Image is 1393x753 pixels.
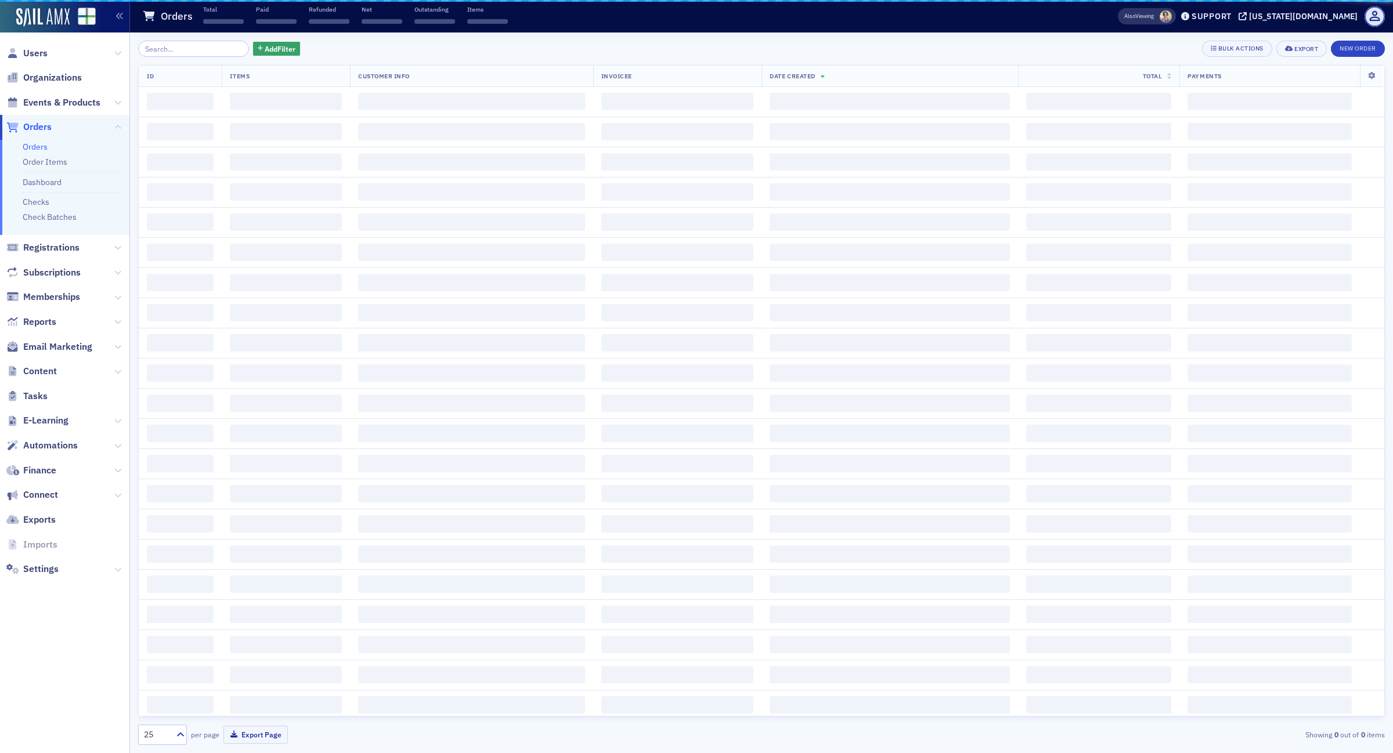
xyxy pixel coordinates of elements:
[770,334,1010,352] span: ‌
[23,47,48,60] span: Users
[467,19,508,24] span: ‌
[16,8,70,27] a: SailAMX
[1026,244,1171,261] span: ‌
[265,44,295,54] span: Add Filter
[6,513,56,526] a: Exports
[309,5,349,13] p: Refunded
[1188,304,1352,321] span: ‌
[230,696,342,714] span: ‌
[6,538,57,551] a: Imports
[770,575,1010,593] span: ‌
[358,153,584,171] span: ‌
[147,545,214,563] span: ‌
[23,142,48,152] a: Orders
[1188,72,1221,80] span: Payments
[1188,364,1352,382] span: ‌
[1026,123,1171,140] span: ‌
[358,123,584,140] span: ‌
[770,304,1010,321] span: ‌
[770,606,1010,623] span: ‌
[147,425,214,442] span: ‌
[230,636,342,653] span: ‌
[601,123,754,140] span: ‌
[601,153,754,171] span: ‌
[147,696,214,714] span: ‌
[770,364,1010,382] span: ‌
[23,439,78,452] span: Automations
[1026,153,1171,171] span: ‌
[1026,274,1171,291] span: ‌
[6,316,56,328] a: Reports
[230,93,342,110] span: ‌
[147,93,214,110] span: ‌
[147,636,214,653] span: ‌
[601,425,754,442] span: ‌
[230,575,342,593] span: ‌
[358,606,584,623] span: ‌
[358,72,410,80] span: Customer Info
[601,93,754,110] span: ‌
[1026,425,1171,442] span: ‌
[230,455,342,472] span: ‌
[770,93,1010,110] span: ‌
[147,575,214,593] span: ‌
[770,485,1010,502] span: ‌
[147,213,214,231] span: ‌
[601,72,632,80] span: Invoicee
[1026,606,1171,623] span: ‌
[770,123,1010,140] span: ‌
[358,334,584,352] span: ‌
[1188,545,1352,563] span: ‌
[230,334,342,352] span: ‌
[23,177,62,187] a: Dashboard
[70,8,96,27] a: View Homepage
[1026,515,1171,533] span: ‌
[1188,606,1352,623] span: ‌
[23,121,52,133] span: Orders
[230,183,342,201] span: ‌
[1143,72,1162,80] span: Total
[23,513,56,526] span: Exports
[23,563,59,575] span: Settings
[1294,46,1318,52] div: Export
[253,42,301,56] button: AddFilter
[1331,41,1385,57] button: New Order
[1026,183,1171,201] span: ‌
[147,334,214,352] span: ‌
[1188,274,1352,291] span: ‌
[6,390,48,403] a: Tasks
[23,390,48,403] span: Tasks
[23,96,100,109] span: Events & Products
[358,394,584,412] span: ‌
[23,341,92,353] span: Email Marketing
[770,183,1010,201] span: ‌
[6,96,100,109] a: Events & Products
[23,197,49,207] a: Checks
[601,545,754,563] span: ‌
[1188,455,1352,472] span: ‌
[256,5,297,13] p: Paid
[1026,304,1171,321] span: ‌
[1192,11,1232,21] div: Support
[1239,12,1362,20] button: [US_STATE][DOMAIN_NAME]
[6,241,80,254] a: Registrations
[1188,425,1352,442] span: ‌
[414,19,455,24] span: ‌
[147,485,214,502] span: ‌
[770,394,1010,412] span: ‌
[1331,42,1385,53] a: New Order
[1026,93,1171,110] span: ‌
[1188,183,1352,201] span: ‌
[601,304,754,321] span: ‌
[1218,45,1264,52] div: Bulk Actions
[23,71,82,84] span: Organizations
[230,123,342,140] span: ‌
[1202,41,1272,57] button: Bulk Actions
[601,515,754,533] span: ‌
[358,666,584,683] span: ‌
[309,19,349,24] span: ‌
[1188,123,1352,140] span: ‌
[770,696,1010,714] span: ‌
[601,455,754,472] span: ‌
[203,19,244,24] span: ‌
